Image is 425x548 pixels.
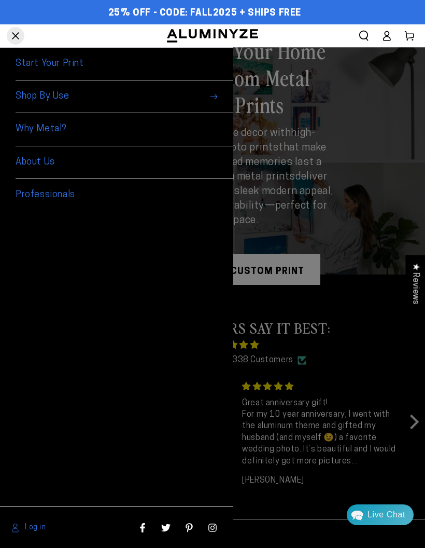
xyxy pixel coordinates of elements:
[16,113,233,146] a: Why Metal?
[25,521,46,534] span: Log in
[166,28,259,44] img: Aluminyze
[16,48,233,80] a: Start Your Print
[405,255,425,312] div: Click to open Judge.me floating reviews tab
[10,521,46,534] a: Log in
[4,24,27,47] summary: Menu
[367,504,405,525] div: Contact Us Directly
[16,179,233,211] a: Professionals
[16,146,233,179] a: About Us
[352,24,375,47] summary: Search our site
[108,8,301,19] span: 25% OFF - Code: FALL2025 + Ships Free
[347,504,414,525] div: Chat widget toggle
[16,80,233,113] summary: Shop By Use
